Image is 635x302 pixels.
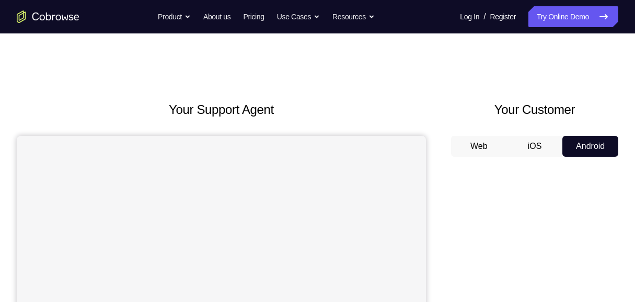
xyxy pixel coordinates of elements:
a: Register [490,6,516,27]
span: / [483,10,486,23]
button: Product [158,6,191,27]
a: Try Online Demo [528,6,618,27]
a: Pricing [243,6,264,27]
button: Resources [332,6,375,27]
button: iOS [507,136,563,157]
a: Go to the home page [17,10,79,23]
h2: Your Customer [451,100,618,119]
h2: Your Support Agent [17,100,426,119]
button: Web [451,136,507,157]
button: Android [562,136,618,157]
button: Use Cases [277,6,320,27]
a: Log In [460,6,479,27]
a: About us [203,6,230,27]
